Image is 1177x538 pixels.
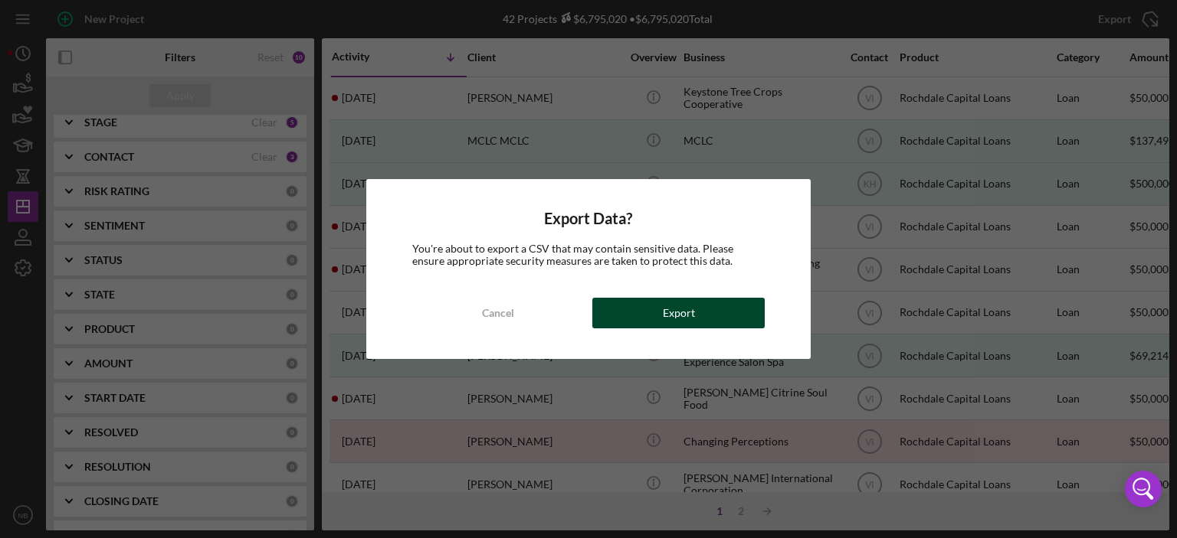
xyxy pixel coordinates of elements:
[412,210,766,227] h4: Export Data?
[1125,471,1162,507] div: Open Intercom Messenger
[482,298,514,328] div: Cancel
[663,298,695,328] div: Export
[412,243,766,267] div: You're about to export a CSV that may contain sensitive data. Please ensure appropriate security ...
[412,298,585,328] button: Cancel
[592,298,765,328] button: Export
